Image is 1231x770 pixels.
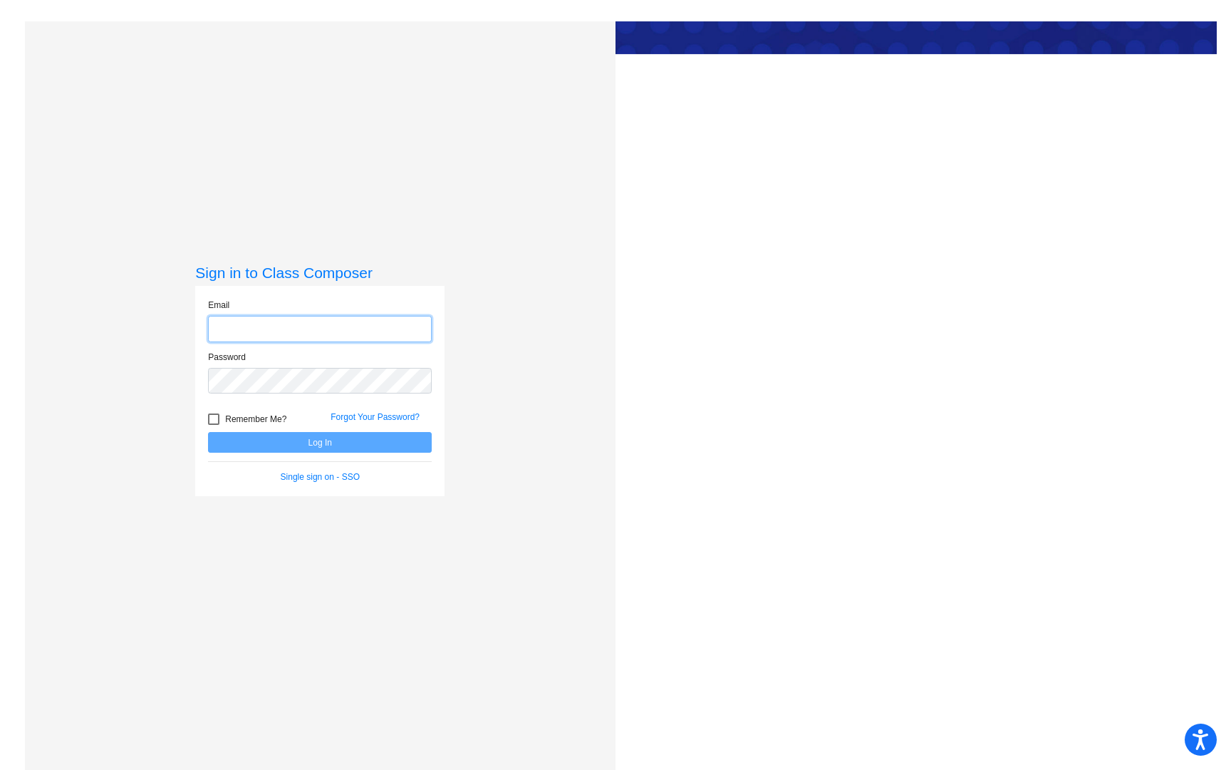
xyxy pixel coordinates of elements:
label: Email [208,299,229,312]
span: Remember Me? [225,411,286,428]
label: Password [208,351,246,364]
button: Log In [208,432,432,453]
a: Single sign on - SSO [281,472,360,482]
a: Forgot Your Password? [331,412,420,422]
h3: Sign in to Class Composer [195,264,445,282]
